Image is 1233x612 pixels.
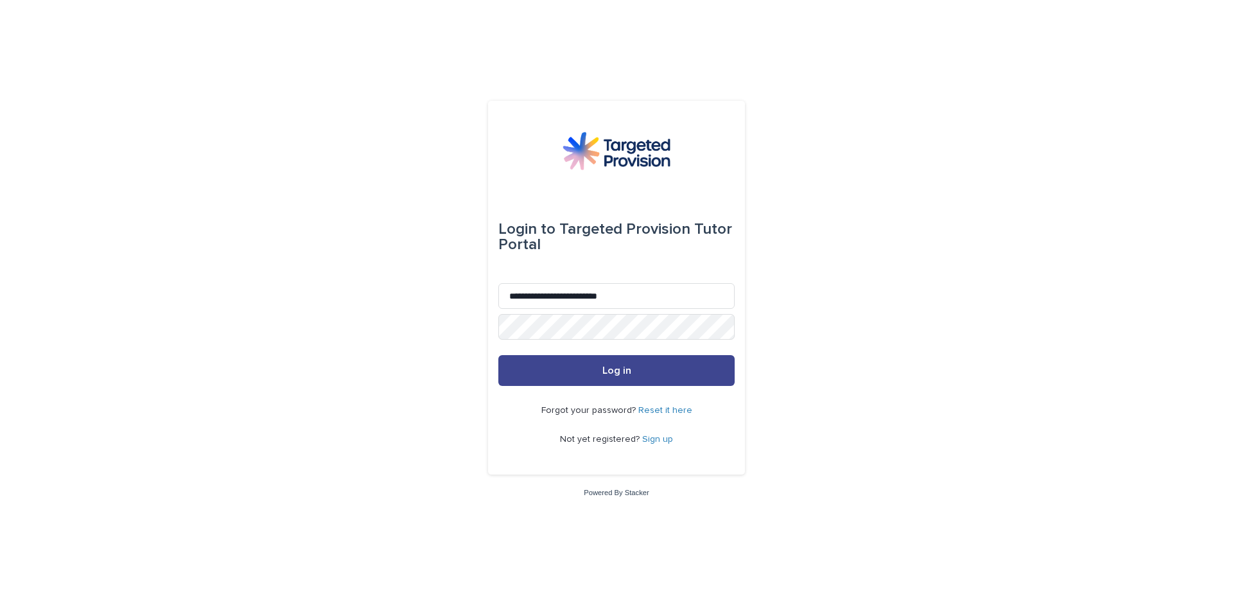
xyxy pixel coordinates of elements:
img: M5nRWzHhSzIhMunXDL62 [563,132,670,170]
button: Log in [498,355,735,386]
a: Reset it here [638,406,692,415]
span: Forgot your password? [541,406,638,415]
span: Not yet registered? [560,435,642,444]
span: Login to [498,222,555,237]
span: Log in [602,365,631,376]
div: Targeted Provision Tutor Portal [498,211,735,263]
a: Powered By Stacker [584,489,649,496]
a: Sign up [642,435,673,444]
